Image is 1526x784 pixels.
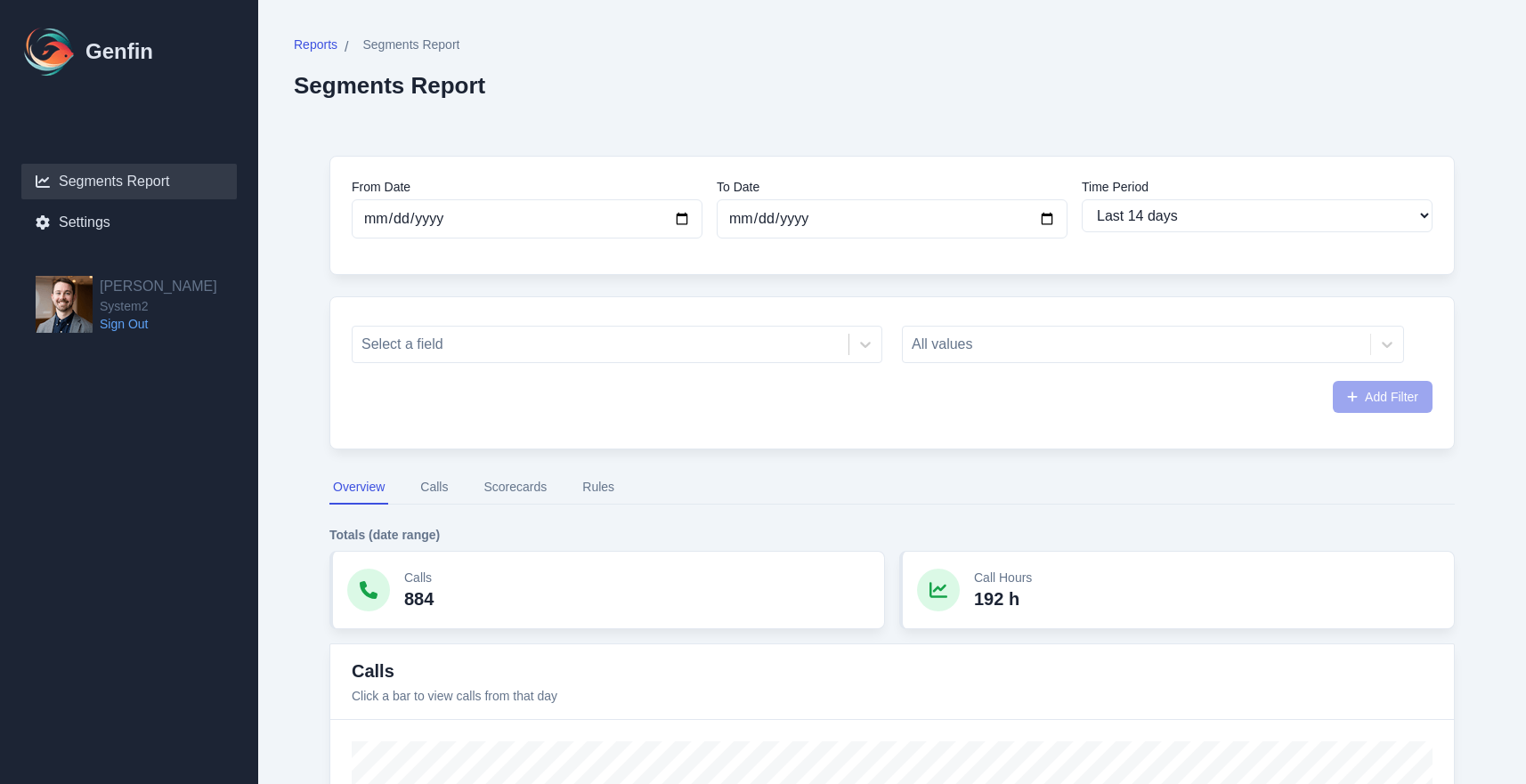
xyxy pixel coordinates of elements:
a: Segments Report [21,164,237,199]
h4: Totals (date range) [329,526,1455,544]
p: 884 [404,586,434,611]
img: Jordan Stamman [36,276,93,333]
button: Overview [329,471,388,505]
span: Reports [294,36,337,53]
h2: Segments Report [294,72,485,99]
img: Logo [21,23,78,80]
a: Settings [21,205,237,240]
h2: [PERSON_NAME] [100,276,217,297]
a: Reports [294,36,337,58]
span: / [345,36,348,58]
a: Sign Out [100,315,217,333]
button: Scorecards [480,471,550,505]
p: 192 h [974,586,1032,611]
label: To Date [717,178,1067,196]
label: Time Period [1082,178,1433,196]
button: Calls [417,471,451,505]
p: Calls [404,569,434,586]
p: Call Hours [974,569,1032,586]
label: From Date [352,178,702,196]
p: Click a bar to view calls from that day [352,687,557,705]
h1: Genfin [85,37,153,66]
span: Segments Report [362,36,459,53]
span: System2 [100,297,217,315]
button: Add Filter [1333,381,1433,413]
button: Rules [579,471,618,505]
h3: Calls [352,659,557,683]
